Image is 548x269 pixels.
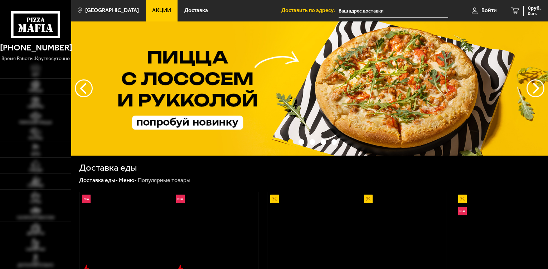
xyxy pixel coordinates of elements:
[138,177,190,184] div: Популярные товары
[79,177,118,184] a: Доставка еды-
[281,8,339,13] span: Доставить по адресу:
[364,195,373,203] img: Акционный
[75,79,93,97] button: следующий
[331,139,337,145] button: точки переключения
[528,6,541,11] span: 0 руб.
[299,139,304,145] button: точки переключения
[458,207,467,215] img: Новинка
[288,139,293,145] button: точки переключения
[85,8,139,13] span: [GEOGRAPHIC_DATA]
[527,79,544,97] button: предыдущий
[79,163,137,172] h1: Доставка еды
[176,195,185,203] img: Новинка
[321,139,326,145] button: точки переключения
[310,139,315,145] button: точки переключения
[528,11,541,16] span: 0 шт.
[152,8,171,13] span: Акции
[82,195,91,203] img: Новинка
[339,4,448,18] input: Ваш адрес доставки
[119,177,137,184] a: Меню-
[481,8,497,13] span: Войти
[270,195,279,203] img: Акционный
[458,195,467,203] img: Акционный
[184,8,208,13] span: Доставка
